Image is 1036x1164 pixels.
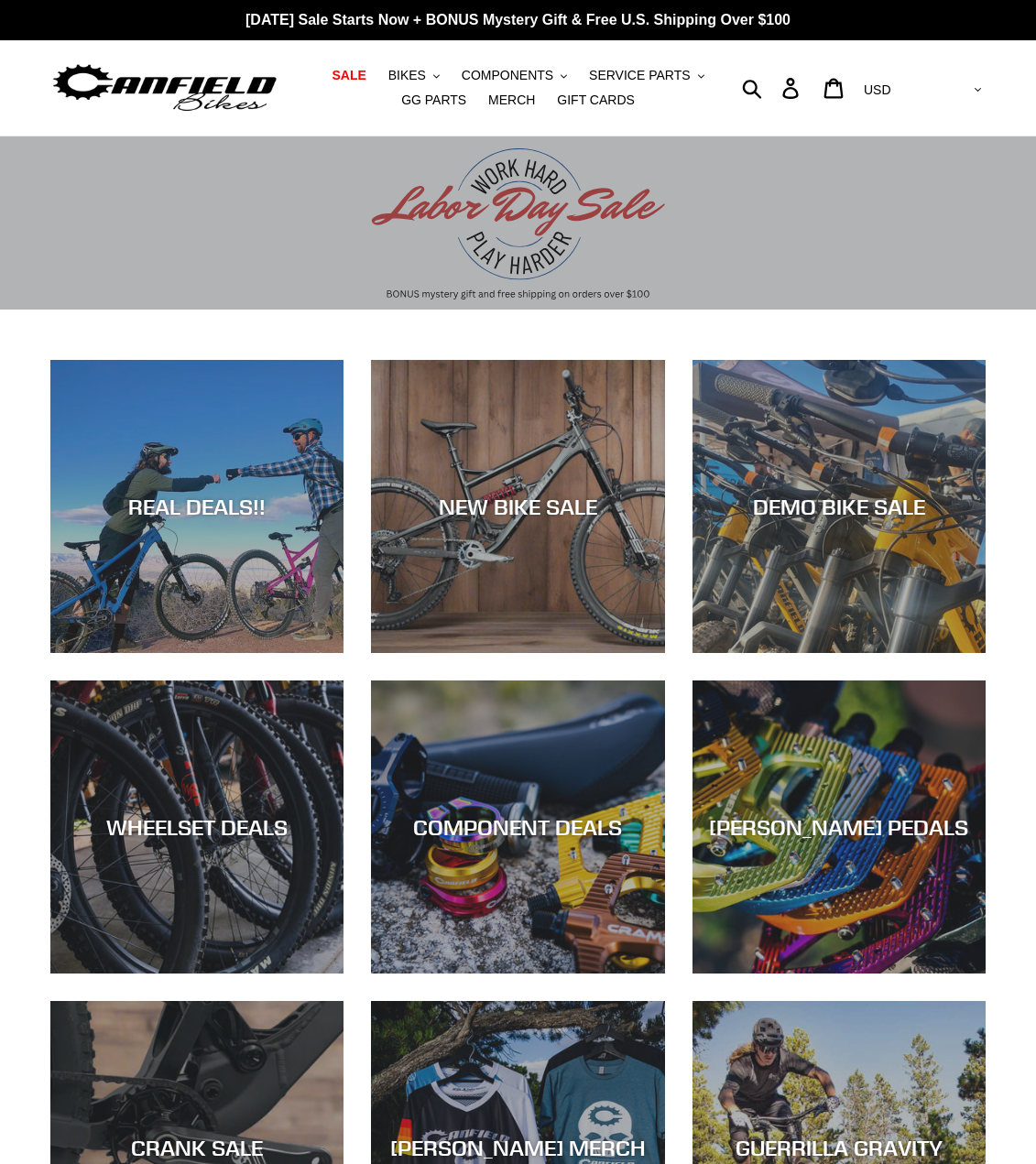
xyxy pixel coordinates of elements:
[557,92,635,108] span: GIFT CARDS
[322,63,375,88] a: SALE
[692,493,986,519] div: DEMO BIKE SALE
[50,680,344,974] a: WHEELSET DEALS
[50,493,344,519] div: REAL DEALS!!
[50,814,344,841] div: WHEELSET DEALS
[548,88,644,113] a: GIFT CARDS
[401,92,466,108] span: GG PARTS
[692,814,986,841] div: [PERSON_NAME] PEDALS
[589,68,690,83] span: SERVICE PARTS
[371,360,664,653] a: NEW BIKE SALE
[50,60,279,117] img: Canfield Bikes
[488,92,535,108] span: MERCH
[392,88,475,113] a: GG PARTS
[479,88,544,113] a: MERCH
[462,68,553,83] span: COMPONENTS
[580,63,713,88] button: SERVICE PARTS
[371,680,664,974] a: COMPONENT DEALS
[371,1135,664,1161] div: [PERSON_NAME] MERCH
[388,68,426,83] span: BIKES
[692,1135,986,1161] div: GUERRILLA GRAVITY
[50,360,344,653] a: REAL DEALS!!
[371,493,664,519] div: NEW BIKE SALE
[50,1135,344,1161] div: CRANK SALE
[371,814,664,841] div: COMPONENT DEALS
[453,63,576,88] button: COMPONENTS
[692,680,986,974] a: [PERSON_NAME] PEDALS
[379,63,449,88] button: BIKES
[692,360,986,653] a: DEMO BIKE SALE
[332,68,365,83] span: SALE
